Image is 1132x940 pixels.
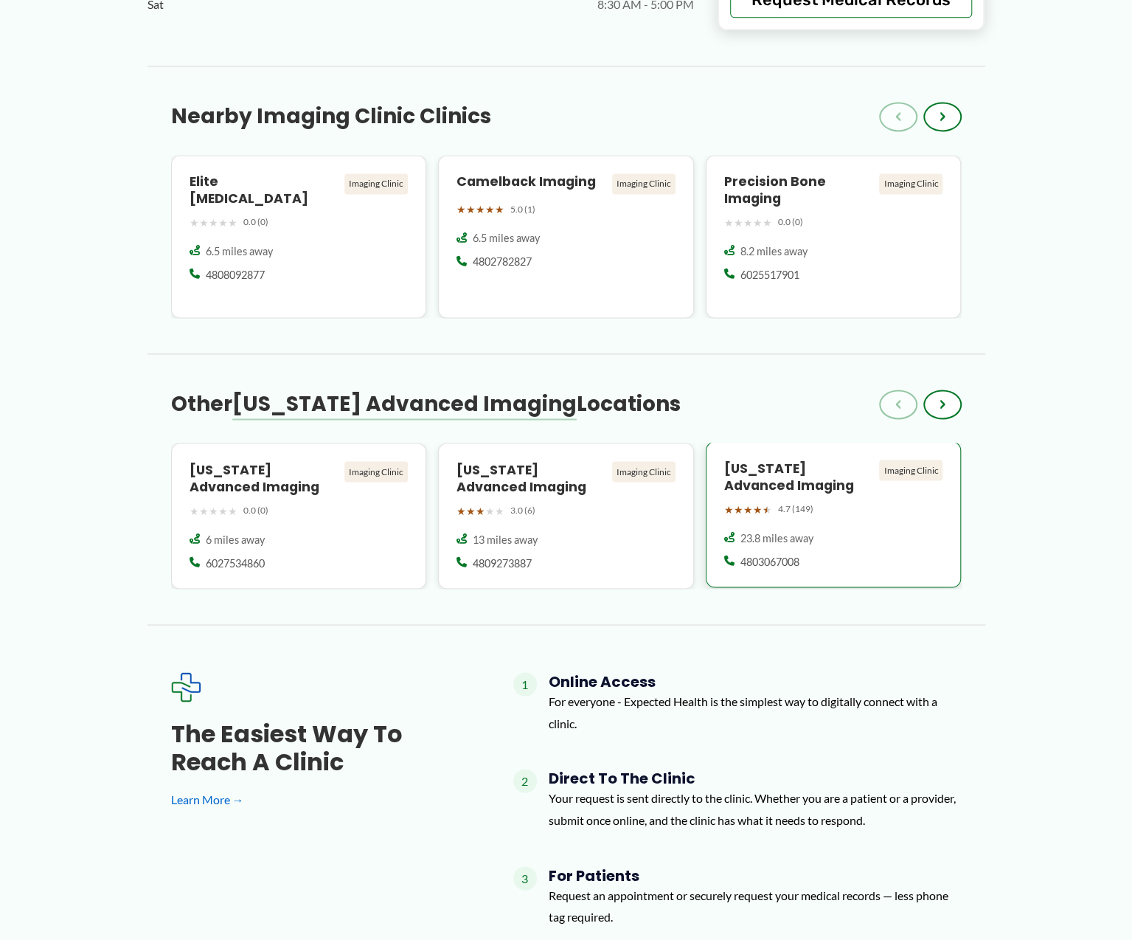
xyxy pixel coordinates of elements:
h3: Nearby Imaging Clinic Clinics [171,103,491,130]
span: ★ [228,213,237,232]
span: ‹ [895,108,901,125]
h4: [US_STATE] Advanced Imaging [724,460,874,494]
h3: Other Locations [171,391,681,418]
span: ★ [190,213,199,232]
span: ★ [476,501,485,520]
span: 6.5 miles away [473,231,540,246]
span: 6027534860 [206,556,265,570]
span: ★ [743,213,753,232]
h4: [US_STATE] Advanced Imaging [190,461,339,495]
span: ★ [209,501,218,520]
img: Expected Healthcare Logo [171,672,201,702]
span: 0.0 (0) [243,214,268,230]
span: 4.7 (149) [778,500,813,516]
a: [US_STATE] Advanced Imaging Imaging Clinic ★★★★★ 4.7 (149) 23.8 miles away 4803067008 [706,443,962,589]
span: 13 miles away [473,532,538,547]
span: ★ [763,500,772,519]
span: ★ [466,200,476,219]
span: ★ [734,500,743,519]
h4: For Patients [549,866,962,884]
div: Imaging Clinic [612,461,676,482]
button: ‹ [879,390,917,419]
span: ★ [466,501,476,520]
h4: Online Access [549,672,962,690]
h4: Precision Bone Imaging [724,173,874,207]
span: 3 [513,866,537,890]
a: [US_STATE] Advanced Imaging Imaging Clinic ★★★★★ 0.0 (0) 6 miles away 6027534860 [171,443,427,589]
span: ★ [724,500,734,519]
span: ★ [753,213,763,232]
span: ‹ [895,395,901,413]
span: ★ [743,500,753,519]
span: ★ [763,213,772,232]
p: Request an appointment or securely request your medical records — less phone tag required. [549,884,962,927]
button: ‹ [879,102,917,131]
h4: Elite [MEDICAL_DATA] [190,173,339,207]
a: Camelback Imaging Imaging Clinic ★★★★★ 5.0 (1) 6.5 miles away 4802782827 [438,155,694,318]
span: ★ [209,213,218,232]
span: 4803067008 [740,554,799,569]
p: Your request is sent directly to the clinic. Whether you are a patient or a provider, submit once... [549,787,962,830]
span: ★ [476,200,485,219]
span: ★ [724,213,734,232]
span: 4809273887 [473,556,532,570]
span: ★ [485,200,495,219]
span: ★ [495,200,504,219]
span: ★ [199,501,209,520]
span: ★ [495,501,504,520]
span: 2 [513,769,537,792]
span: ★ [199,213,209,232]
a: Elite [MEDICAL_DATA] Imaging Clinic ★★★★★ 0.0 (0) 6.5 miles away 4808092877 [171,155,427,318]
span: 3.0 (6) [510,502,535,518]
h4: [US_STATE] Advanced Imaging [456,461,606,495]
span: 1 [513,672,537,696]
span: ★ [228,501,237,520]
div: Imaging Clinic [879,460,942,480]
button: › [923,102,962,131]
span: [US_STATE] Advanced Imaging [232,390,577,418]
h3: The Easiest Way to Reach a Clinic [171,719,466,776]
span: 8.2 miles away [740,244,808,259]
div: Imaging Clinic [879,173,942,194]
span: ★ [734,213,743,232]
span: 0.0 (0) [778,214,803,230]
span: ★ [456,501,466,520]
div: Imaging Clinic [612,173,676,194]
span: › [940,395,945,413]
span: ★ [218,213,228,232]
span: 5.0 (1) [510,201,535,218]
h4: Camelback Imaging [456,173,606,190]
a: Learn More → [171,788,466,810]
span: 4802782827 [473,255,532,269]
span: ★ [190,501,199,520]
button: › [923,390,962,419]
span: 4808092877 [206,268,265,283]
span: › [940,108,945,125]
span: 6025517901 [740,268,799,283]
h4: Direct to the Clinic [549,769,962,787]
span: ★ [456,200,466,219]
div: Imaging Clinic [344,173,408,194]
span: 23.8 miles away [740,531,813,545]
span: 6 miles away [206,532,265,547]
span: 0.0 (0) [243,502,268,518]
div: Imaging Clinic [344,461,408,482]
span: ★ [485,501,495,520]
a: [US_STATE] Advanced Imaging Imaging Clinic ★★★★★ 3.0 (6) 13 miles away 4809273887 [438,443,694,589]
a: Precision Bone Imaging Imaging Clinic ★★★★★ 0.0 (0) 8.2 miles away 6025517901 [706,155,962,318]
span: 6.5 miles away [206,244,273,259]
span: ★ [218,501,228,520]
span: ★ [753,500,763,519]
p: For everyone - Expected Health is the simplest way to digitally connect with a clinic. [549,690,962,733]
